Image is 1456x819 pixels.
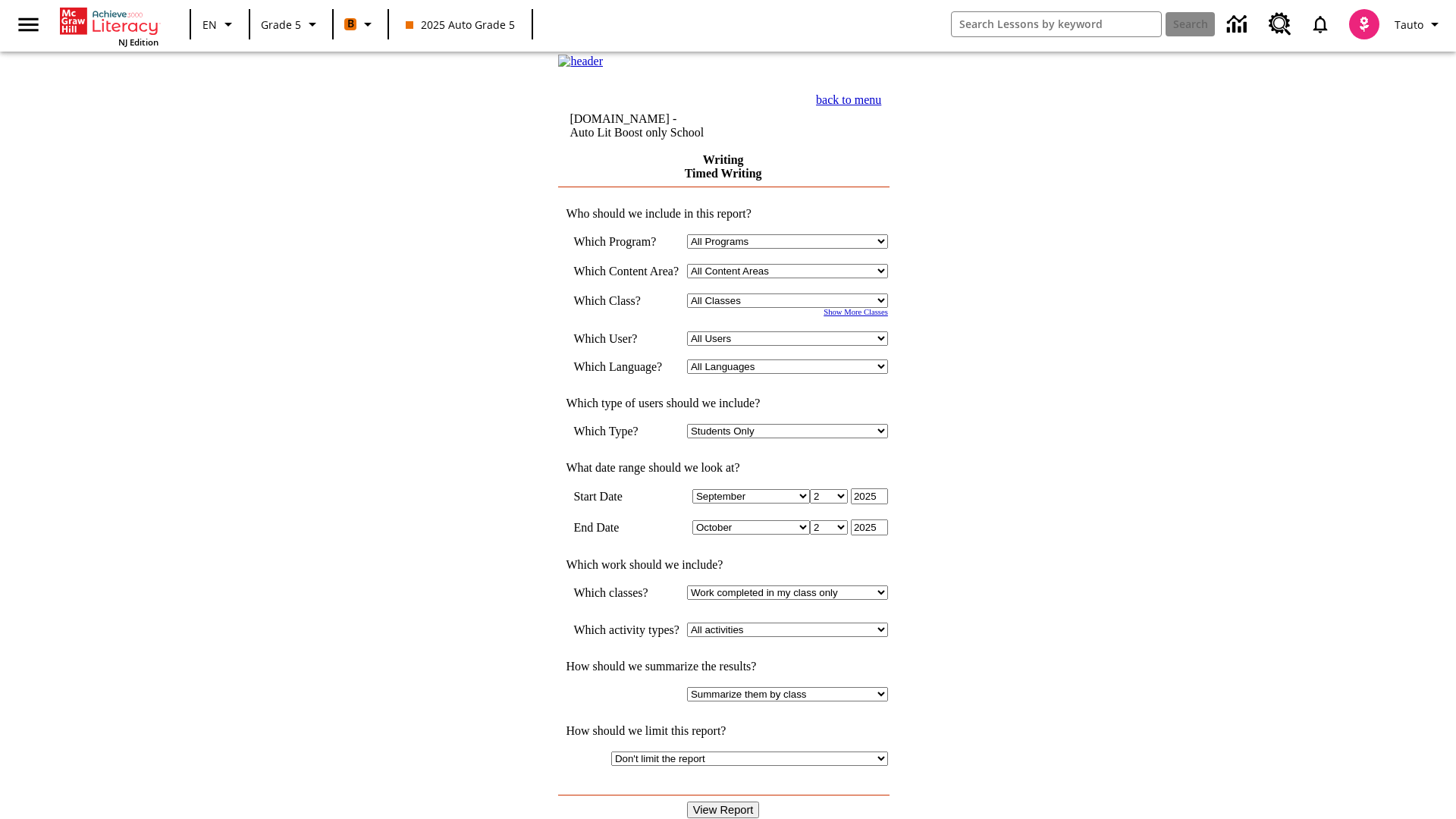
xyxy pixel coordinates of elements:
span: NJ Edition [118,36,158,48]
button: Open side menu [6,2,51,47]
a: back to menu [816,93,881,106]
span: 2025 Auto Grade 5 [406,17,515,33]
td: What date range should we look at? [558,461,888,475]
button: Boost Class color is orange. Change class color [338,11,383,38]
button: Select a new avatar [1340,5,1389,44]
td: [DOMAIN_NAME] - [570,112,762,140]
div: Home [60,5,158,48]
td: Which classes? [573,585,679,600]
td: Who should we include in this report? [558,207,888,221]
input: search field [952,12,1161,36]
nobr: Which Content Area? [573,265,679,278]
a: Show More Classes [824,308,888,316]
img: avatar image [1349,9,1379,39]
td: Which work should we include? [558,558,888,572]
img: header [558,55,603,68]
td: End Date [573,519,679,535]
input: View Report [687,802,760,818]
a: Writing Timed Writing [685,153,762,180]
span: B [347,14,354,33]
td: Which type of users should we include? [558,397,888,410]
button: Profile/Settings [1389,11,1450,38]
td: Start Date [573,488,679,504]
a: Notifications [1301,5,1340,44]
td: Which Class? [573,293,679,308]
td: Which Program? [573,234,679,249]
td: Which User? [573,331,679,346]
a: Resource Center, Will open in new tab [1260,4,1301,45]
span: Grade 5 [261,17,301,33]
td: Which Language? [573,359,679,374]
td: Which activity types? [573,623,679,637]
td: How should we summarize the results? [558,660,888,673]
button: Language: EN, Select a language [196,11,244,38]
nobr: Auto Lit Boost only School [570,126,704,139]
span: Tauto [1395,17,1423,33]
span: EN [202,17,217,33]
a: Data Center [1218,4,1260,45]
td: How should we limit this report? [558,724,888,738]
td: Which Type? [573,424,679,438]
button: Grade: Grade 5, Select a grade [255,11,328,38]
